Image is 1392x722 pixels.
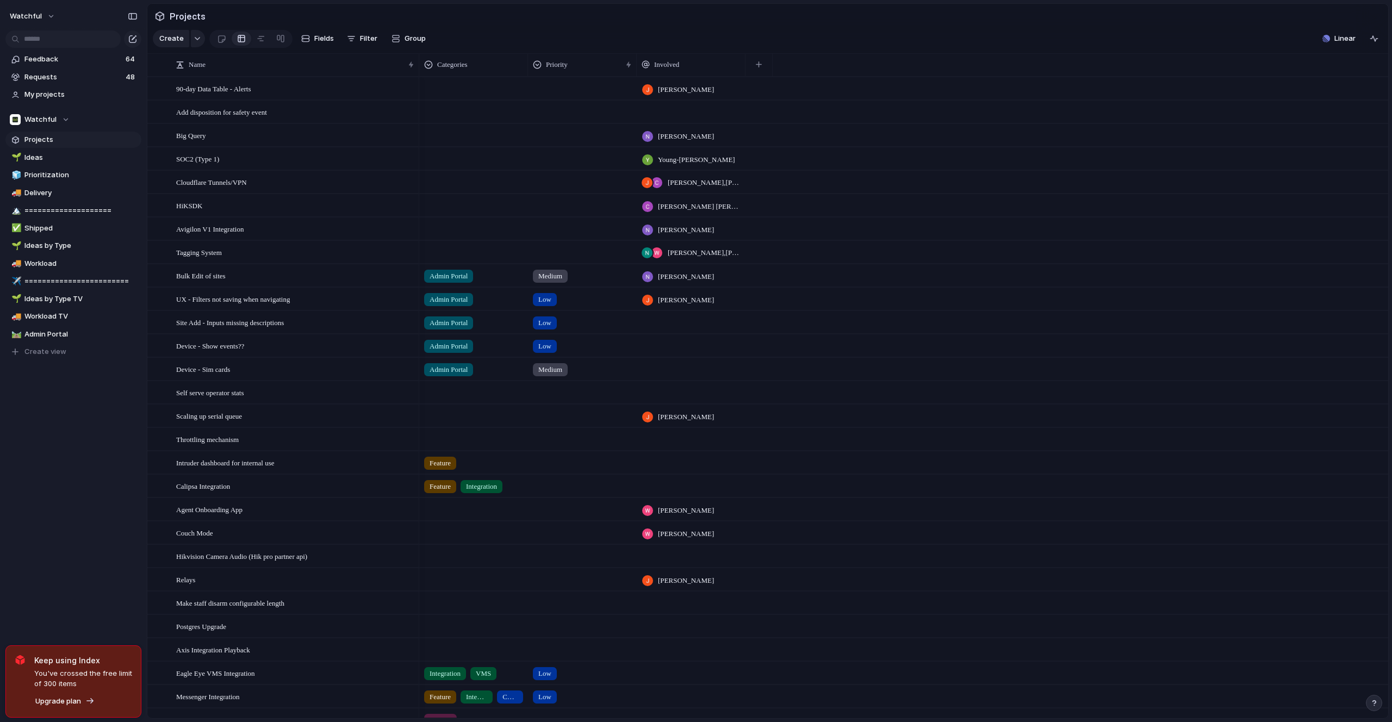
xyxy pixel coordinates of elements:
[24,54,122,65] span: Feedback
[654,59,679,70] span: Involved
[5,185,141,201] a: 🚚Delivery
[5,150,141,166] a: 🌱Ideas
[5,69,141,85] a: Requests48
[5,132,141,148] a: Projects
[430,458,451,469] span: Feature
[10,240,21,251] button: 🌱
[176,409,242,422] span: Scaling up serial queue
[5,256,141,272] a: 🚚Workload
[176,596,284,609] span: Make staff disarm configurable length
[24,240,138,251] span: Ideas by Type
[176,222,244,235] span: Avigilon V1 Integration
[24,152,138,163] span: Ideas
[11,222,19,234] div: ✅
[5,220,141,236] a: ✅Shipped
[314,33,334,44] span: Fields
[360,33,377,44] span: Filter
[176,269,226,282] span: Bulk Edit of sites
[10,294,21,304] button: 🌱
[11,186,19,199] div: 🚚
[10,311,21,322] button: 🚚
[24,276,138,287] span: ========================
[11,257,19,270] div: 🚚
[189,59,206,70] span: Name
[10,205,21,216] button: 🏔️
[5,344,141,360] button: Create view
[538,294,551,305] span: Low
[437,59,468,70] span: Categories
[5,51,141,67] a: Feedback64
[24,329,138,340] span: Admin Portal
[11,204,19,217] div: 🏔️
[5,326,141,343] a: 🛤️Admin Portal
[538,271,562,282] span: Medium
[24,223,138,234] span: Shipped
[176,667,255,679] span: Eagle Eye VMS Integration
[24,294,138,304] span: Ideas by Type TV
[24,258,138,269] span: Workload
[658,575,714,586] span: [PERSON_NAME]
[5,111,141,128] button: Watchful
[176,690,240,702] span: Messenger Integration
[5,86,141,103] a: My projects
[430,294,468,305] span: Admin Portal
[126,72,137,83] span: 48
[176,503,243,515] span: Agent Onboarding App
[538,692,551,702] span: Low
[538,668,551,679] span: Low
[176,316,284,328] span: Site Add - Inputs missing descriptions
[176,105,267,118] span: Add disposition for safety event
[11,275,19,288] div: ✈️
[11,169,19,182] div: 🧊
[176,573,195,586] span: Relays
[34,668,132,689] span: You've crossed the free limit of 300 items
[658,528,714,539] span: [PERSON_NAME]
[658,201,741,212] span: [PERSON_NAME] [PERSON_NAME]
[35,696,81,707] span: Upgrade plan
[10,152,21,163] button: 🌱
[10,11,42,22] span: watchful
[176,152,219,165] span: SOC2 (Type 1)
[24,311,138,322] span: Workload TV
[24,89,138,100] span: My projects
[176,129,206,141] span: Big Query
[430,481,451,492] span: Feature
[176,433,239,445] span: Throttling mechanism
[24,188,138,198] span: Delivery
[176,643,250,656] span: Axis Integration Playback
[32,694,98,709] button: Upgrade plan
[176,292,290,305] span: UX - Filters not saving when navigating
[24,346,66,357] span: Create view
[546,59,568,70] span: Priority
[1318,30,1360,47] button: Linear
[5,291,141,307] a: 🌱Ideas by Type TV
[24,114,57,125] span: Watchful
[176,456,275,469] span: Intruder dashboard for internal use
[5,238,141,254] a: 🌱Ideas by Type
[11,151,19,164] div: 🌱
[10,276,21,287] button: ✈️
[11,310,19,323] div: 🚚
[476,668,491,679] span: VMS
[658,295,714,306] span: [PERSON_NAME]
[24,205,138,216] span: ====================
[176,82,251,95] span: 90-day Data Table - Alerts
[153,30,189,47] button: Create
[24,72,122,83] span: Requests
[10,258,21,269] button: 🚚
[11,292,19,305] div: 🌱
[176,480,230,492] span: Calipsa Integration
[11,328,19,340] div: 🛤️
[176,199,202,211] span: HiKSDK
[430,692,451,702] span: Feature
[430,364,468,375] span: Admin Portal
[658,505,714,516] span: [PERSON_NAME]
[10,329,21,340] button: 🛤️
[466,692,487,702] span: Integration
[159,33,184,44] span: Create
[176,550,307,562] span: Hikvision Camera Audio (Hik pro partner api)
[126,54,137,65] span: 64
